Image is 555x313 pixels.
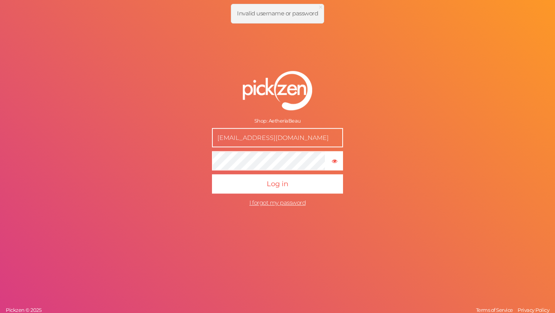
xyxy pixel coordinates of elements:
span: Log in [267,180,288,188]
input: E-mail [212,128,343,147]
span: Invalid username or password [237,10,318,17]
a: I forgot my password [249,199,306,206]
a: Terms of Service [474,307,515,313]
span: Terms of Service [476,307,513,313]
span: × [318,2,323,13]
a: Privacy Policy [516,307,551,313]
button: Log in [212,174,343,194]
span: Privacy Policy [518,307,549,313]
div: Shop: AetheriaBeau [212,118,343,124]
img: pz-logo-white.png [243,71,312,111]
a: Pickzen © 2025 [4,307,43,313]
